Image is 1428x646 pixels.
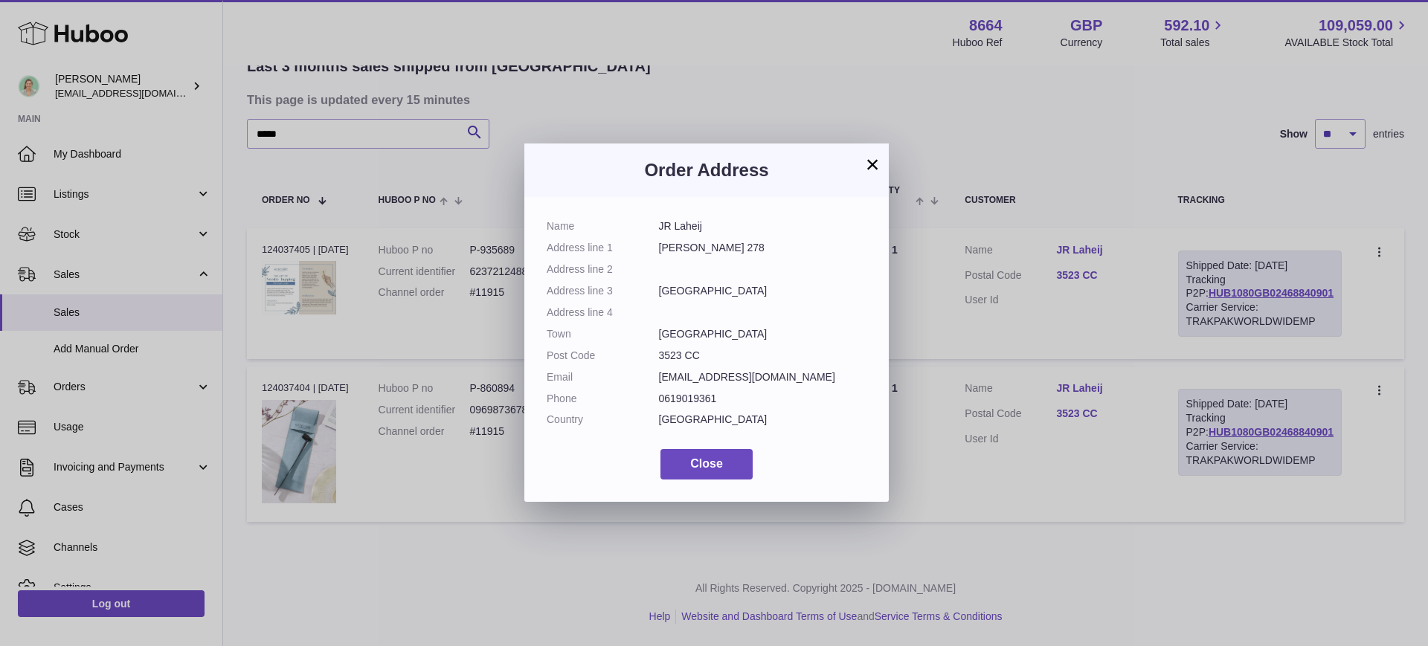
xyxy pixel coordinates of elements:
dt: Town [547,327,659,341]
button: Close [660,449,753,479]
dt: Email [547,370,659,384]
h3: Order Address [547,158,866,182]
dt: Address line 4 [547,306,659,320]
dd: 3523 CC [659,349,867,363]
dt: Address line 2 [547,262,659,277]
dt: Name [547,219,659,233]
dd: JR Laheij [659,219,867,233]
span: Close [690,457,723,470]
dd: [GEOGRAPHIC_DATA] [659,284,867,298]
dd: 0619019361 [659,392,867,406]
button: × [863,155,881,173]
dd: [GEOGRAPHIC_DATA] [659,413,867,427]
dt: Phone [547,392,659,406]
dt: Address line 1 [547,241,659,255]
dt: Post Code [547,349,659,363]
dd: [EMAIL_ADDRESS][DOMAIN_NAME] [659,370,867,384]
dd: [PERSON_NAME] 278 [659,241,867,255]
dt: Address line 3 [547,284,659,298]
dt: Country [547,413,659,427]
dd: [GEOGRAPHIC_DATA] [659,327,867,341]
